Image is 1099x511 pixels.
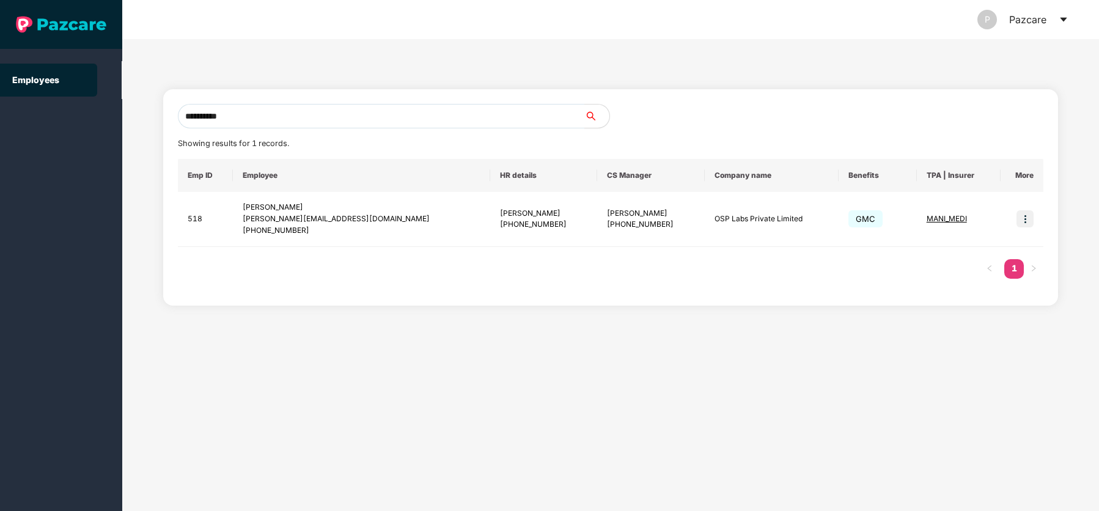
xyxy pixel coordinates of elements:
[178,192,233,247] td: 518
[607,208,694,219] div: [PERSON_NAME]
[607,219,694,230] div: [PHONE_NUMBER]
[178,139,289,148] span: Showing results for 1 records.
[243,213,480,225] div: [PERSON_NAME][EMAIL_ADDRESS][DOMAIN_NAME]
[1001,159,1044,192] th: More
[584,111,609,121] span: search
[927,214,967,223] span: MANI_MEDI
[839,159,917,192] th: Benefits
[243,202,480,213] div: [PERSON_NAME]
[1059,15,1068,24] span: caret-down
[1004,259,1024,279] li: 1
[1030,265,1037,272] span: right
[1024,259,1043,279] li: Next Page
[233,159,490,192] th: Employee
[584,104,610,128] button: search
[986,265,993,272] span: left
[917,159,1001,192] th: TPA | Insurer
[705,159,839,192] th: Company name
[980,259,999,279] button: left
[848,210,883,227] span: GMC
[490,159,597,192] th: HR details
[980,259,999,279] li: Previous Page
[12,75,59,85] a: Employees
[178,159,233,192] th: Emp ID
[1016,210,1034,227] img: icon
[985,10,990,29] span: P
[500,219,587,230] div: [PHONE_NUMBER]
[1004,259,1024,278] a: 1
[500,208,587,219] div: [PERSON_NAME]
[705,192,839,247] td: OSP Labs Private Limited
[1024,259,1043,279] button: right
[243,225,480,237] div: [PHONE_NUMBER]
[597,159,704,192] th: CS Manager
